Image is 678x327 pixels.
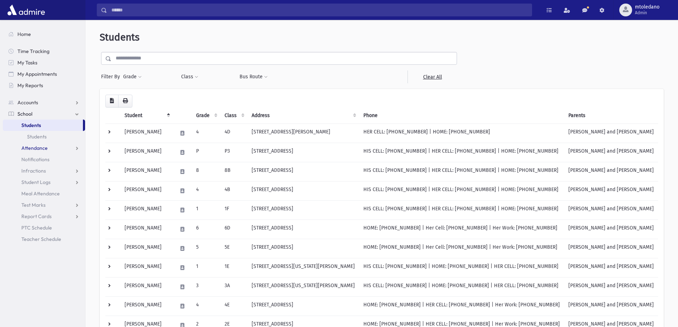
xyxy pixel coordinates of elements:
a: My Appointments [3,68,85,80]
td: [PERSON_NAME] [120,220,173,239]
td: HER CELL: [PHONE_NUMBER] | HOME: [PHONE_NUMBER] [359,123,564,143]
td: HOME: [PHONE_NUMBER] | Her Cell: [PHONE_NUMBER] | Her Work: [PHONE_NUMBER] [359,220,564,239]
a: Students [3,131,85,142]
td: [PERSON_NAME] and [PERSON_NAME] [564,239,658,258]
span: Students [100,31,140,43]
td: P [192,143,220,162]
img: AdmirePro [6,3,47,17]
span: Time Tracking [17,48,49,54]
span: Students [21,122,41,128]
td: [STREET_ADDRESS] [247,200,359,220]
a: Student Logs [3,176,85,188]
a: Report Cards [3,211,85,222]
td: [PERSON_NAME] and [PERSON_NAME] [564,220,658,239]
td: [STREET_ADDRESS] [247,162,359,181]
a: Students [3,120,83,131]
a: Notifications [3,154,85,165]
span: School [17,111,32,117]
td: 8B [220,162,247,181]
td: 4B [220,181,247,200]
td: [STREET_ADDRESS][US_STATE][PERSON_NAME] [247,258,359,277]
td: 5 [192,239,220,258]
td: [STREET_ADDRESS][PERSON_NAME] [247,123,359,143]
span: My Reports [17,82,43,89]
td: 3A [220,277,247,296]
td: 5E [220,239,247,258]
td: [PERSON_NAME] and [PERSON_NAME] [564,277,658,296]
td: 1 [192,200,220,220]
span: My Tasks [17,59,37,66]
td: 8 [192,162,220,181]
td: 4E [220,296,247,316]
td: [PERSON_NAME] [120,162,173,181]
td: HIS CELL: [PHONE_NUMBER] | HER CELL: [PHONE_NUMBER] | HOME: [PHONE_NUMBER] [359,143,564,162]
td: [PERSON_NAME] and [PERSON_NAME] [564,162,658,181]
button: CSV [105,95,119,107]
td: [PERSON_NAME] [120,277,173,296]
span: Home [17,31,31,37]
td: [PERSON_NAME] and [PERSON_NAME] [564,258,658,277]
span: Student Logs [21,179,51,185]
td: 4 [192,123,220,143]
td: HIS CELL: [PHONE_NUMBER] | HER CELL: [PHONE_NUMBER] | HOME: [PHONE_NUMBER] [359,162,564,181]
td: [PERSON_NAME] and [PERSON_NAME] [564,143,658,162]
td: 6D [220,220,247,239]
th: Student: activate to sort column descending [120,107,173,124]
td: [PERSON_NAME] [120,143,173,162]
input: Search [107,4,532,16]
td: 1 [192,258,220,277]
td: HIS CELL: [PHONE_NUMBER] | HER CELL: [PHONE_NUMBER] | HOME: [PHONE_NUMBER] [359,200,564,220]
td: [STREET_ADDRESS] [247,220,359,239]
span: Meal Attendance [21,190,60,197]
a: Time Tracking [3,46,85,57]
td: 1E [220,258,247,277]
th: Parents [564,107,658,124]
span: Test Marks [21,202,46,208]
td: [PERSON_NAME] [120,258,173,277]
span: Infractions [21,168,46,174]
td: [STREET_ADDRESS] [247,296,359,316]
td: [STREET_ADDRESS] [247,181,359,200]
a: Teacher Schedule [3,233,85,245]
td: HIS CELL: [PHONE_NUMBER] | HOME: [PHONE_NUMBER] | HER CELL: [PHONE_NUMBER] [359,258,564,277]
a: PTC Schedule [3,222,85,233]
td: HIS CELL: [PHONE_NUMBER] | HER CELL: [PHONE_NUMBER] | HOME: [PHONE_NUMBER] [359,181,564,200]
button: Bus Route [239,70,268,83]
span: PTC Schedule [21,225,52,231]
td: [STREET_ADDRESS] [247,143,359,162]
a: Infractions [3,165,85,176]
span: Teacher Schedule [21,236,61,242]
td: 4D [220,123,247,143]
a: Home [3,28,85,40]
span: My Appointments [17,71,57,77]
td: 1F [220,200,247,220]
button: Grade [123,70,142,83]
a: My Tasks [3,57,85,68]
td: 3 [192,277,220,296]
span: Accounts [17,99,38,106]
td: [PERSON_NAME] [120,181,173,200]
td: [PERSON_NAME] and [PERSON_NAME] [564,296,658,316]
td: [PERSON_NAME] and [PERSON_NAME] [564,200,658,220]
td: [PERSON_NAME] [120,200,173,220]
a: Attendance [3,142,85,154]
td: P3 [220,143,247,162]
th: Grade: activate to sort column ascending [192,107,220,124]
a: School [3,108,85,120]
th: Phone [359,107,564,124]
a: My Reports [3,80,85,91]
td: [PERSON_NAME] [120,296,173,316]
td: HIS CELL: [PHONE_NUMBER] | HOME: [PHONE_NUMBER] | HER CELL: [PHONE_NUMBER] [359,277,564,296]
button: Print [118,95,132,107]
span: Attendance [21,145,48,151]
td: [PERSON_NAME] and [PERSON_NAME] [564,123,658,143]
a: Accounts [3,97,85,108]
td: [PERSON_NAME] [120,239,173,258]
span: Filter By [101,73,123,80]
span: mtoledano [635,4,659,10]
a: Clear All [408,70,457,83]
span: Admin [635,10,659,16]
a: Meal Attendance [3,188,85,199]
td: 6 [192,220,220,239]
button: Class [181,70,199,83]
